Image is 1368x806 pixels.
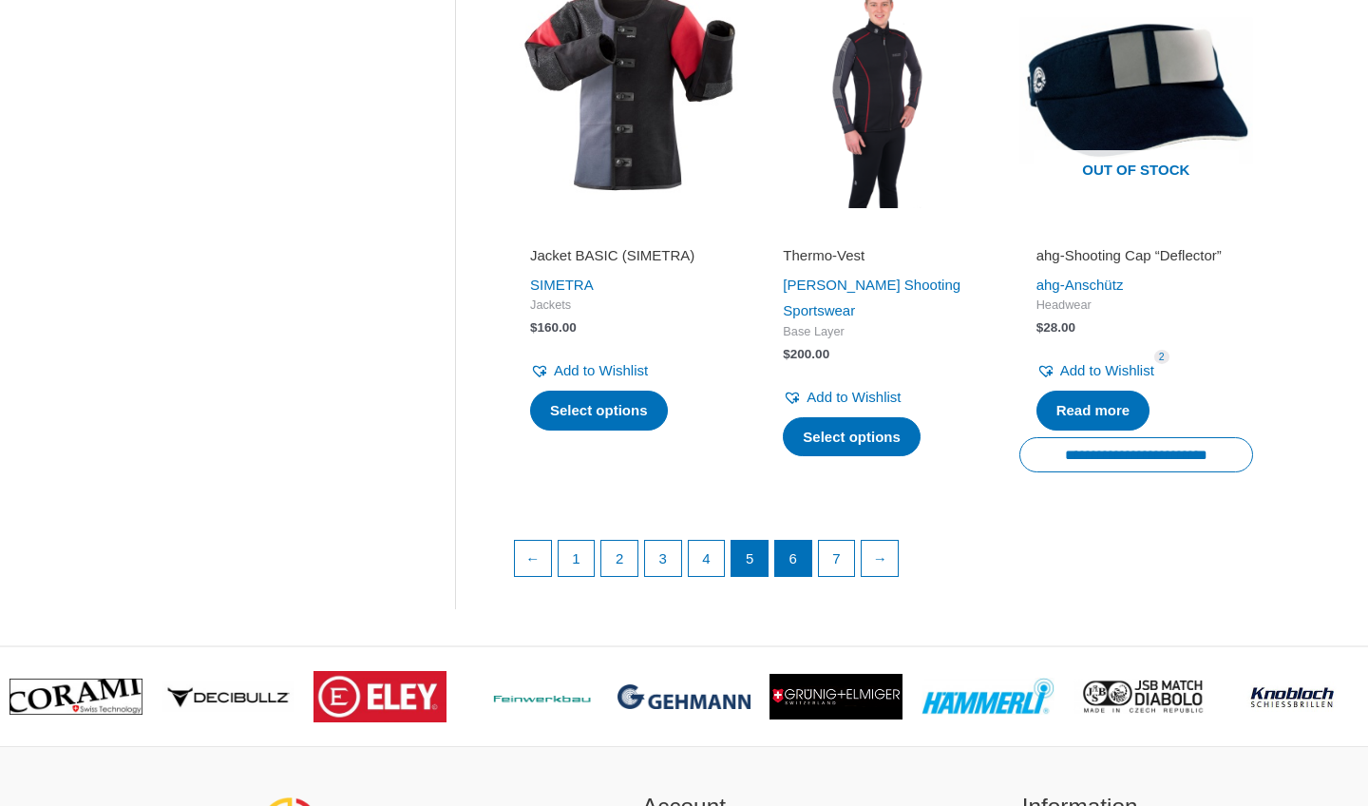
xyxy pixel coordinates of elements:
[601,541,637,577] a: Page 2
[1036,391,1150,431] a: Read more about “ahg-Shooting Cap "Deflector"”
[731,541,768,577] span: Page 5
[530,277,594,293] a: SIMETRA
[530,320,538,335] span: $
[1036,277,1124,293] a: ahg-Anschütz
[783,347,790,361] span: $
[530,246,730,272] a: Jacket BASIC (SIMETRA)
[783,220,982,242] iframe: Customer reviews powered by Trustpilot
[645,541,681,577] a: Page 3
[1036,320,1075,335] bdi: 28.00
[783,246,982,272] a: Thermo-Vest
[1036,246,1236,265] h2: ahg-Shooting Cap “Deflector”
[559,541,595,577] a: Page 1
[515,541,551,577] a: ←
[783,384,901,411] a: Add to Wishlist
[530,297,730,314] span: Jackets
[689,541,725,577] a: Page 4
[1060,362,1154,378] span: Add to Wishlist
[530,320,577,335] bdi: 160.00
[530,391,668,431] a: Select options for “Jacket BASIC (SIMETRA)”
[1036,357,1154,384] a: Add to Wishlist
[1036,320,1044,335] span: $
[554,362,648,378] span: Add to Wishlist
[1036,246,1236,272] a: ahg-Shooting Cap “Deflector”
[775,541,811,577] a: Page 6
[1034,150,1239,194] span: Out of stock
[819,541,855,577] a: Page 7
[513,540,1253,587] nav: Product Pagination
[1036,220,1236,242] iframe: Customer reviews powered by Trustpilot
[1154,350,1169,364] span: 2
[1036,297,1236,314] span: Headwear
[530,246,730,265] h2: Jacket BASIC (SIMETRA)
[783,277,960,319] a: [PERSON_NAME] Shooting Sportswear
[530,220,730,242] iframe: Customer reviews powered by Trustpilot
[862,541,898,577] a: →
[313,671,446,723] img: brand logo
[783,324,982,340] span: Base Layer
[783,347,829,361] bdi: 200.00
[530,357,648,384] a: Add to Wishlist
[807,389,901,405] span: Add to Wishlist
[783,246,982,265] h2: Thermo-Vest
[783,417,921,457] a: Select options for “Thermo-Vest”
